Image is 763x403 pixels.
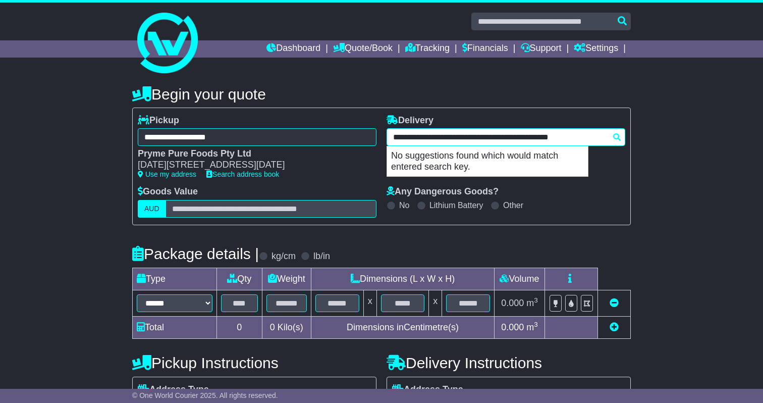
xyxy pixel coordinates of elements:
[363,290,376,316] td: x
[392,384,463,395] label: Address Type
[399,200,409,210] label: No
[494,268,544,290] td: Volume
[387,146,588,176] p: No suggestions found which would match entered search key.
[138,384,209,395] label: Address Type
[387,186,499,197] label: Any Dangerous Goods?
[262,316,311,338] td: Kilo(s)
[311,316,495,338] td: Dimensions in Centimetre(s)
[217,316,262,338] td: 0
[311,268,495,290] td: Dimensions (L x W x H)
[429,200,483,210] label: Lithium Battery
[503,200,523,210] label: Other
[138,115,179,126] label: Pickup
[217,268,262,290] td: Qty
[133,268,217,290] td: Type
[387,355,631,371] h4: Delivery Instructions
[138,186,198,197] label: Goods Value
[501,322,524,332] span: 0.000
[534,296,538,304] sup: 3
[429,290,442,316] td: x
[526,322,538,332] span: m
[266,40,320,58] a: Dashboard
[405,40,450,58] a: Tracking
[462,40,508,58] a: Financials
[521,40,562,58] a: Support
[333,40,393,58] a: Quote/Book
[574,40,618,58] a: Settings
[262,268,311,290] td: Weight
[133,316,217,338] td: Total
[132,245,259,262] h4: Package details |
[313,251,330,262] label: lb/in
[271,251,296,262] label: kg/cm
[132,391,278,399] span: © One World Courier 2025. All rights reserved.
[610,298,619,308] a: Remove this item
[132,86,631,103] h4: Begin your quote
[526,298,538,308] span: m
[534,321,538,328] sup: 3
[138,160,366,171] div: [DATE][STREET_ADDRESS][DATE]
[206,170,279,178] a: Search address book
[138,200,166,218] label: AUD
[387,128,625,146] typeahead: Please provide city
[138,148,366,160] div: Pryme Pure Foods Pty Ltd
[270,322,275,332] span: 0
[387,115,433,126] label: Delivery
[138,170,196,178] a: Use my address
[132,355,376,371] h4: Pickup Instructions
[501,298,524,308] span: 0.000
[610,322,619,332] a: Add new item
